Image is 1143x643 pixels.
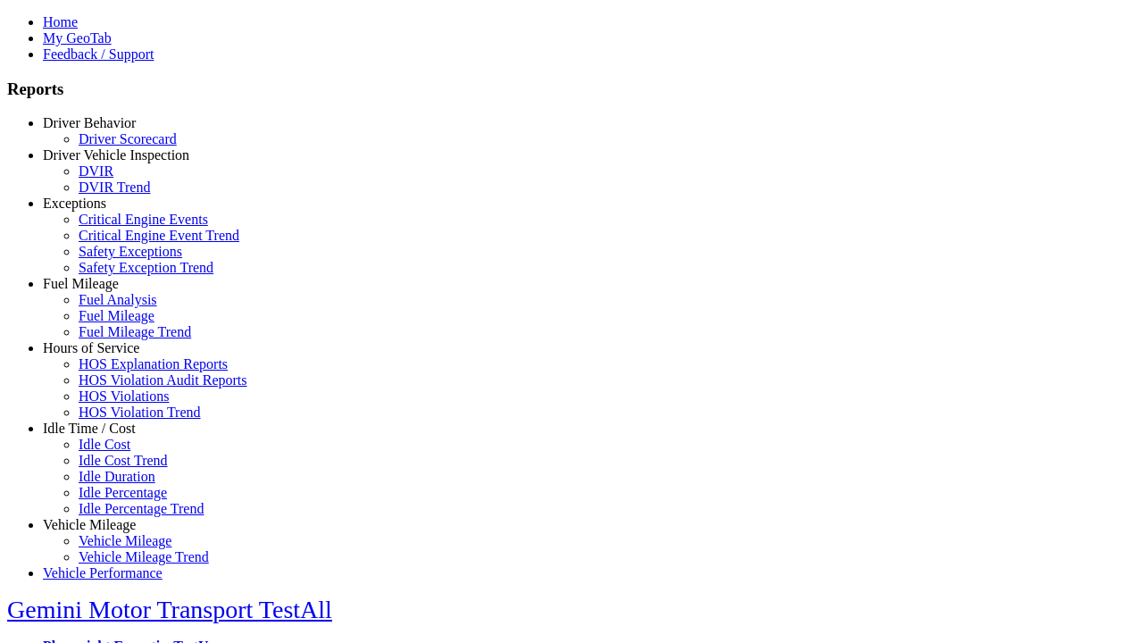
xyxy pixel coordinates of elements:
[7,79,1136,99] h3: Reports
[79,453,168,468] a: Idle Cost Trend
[79,533,171,548] a: Vehicle Mileage
[79,228,239,243] a: Critical Engine Event Trend
[79,501,204,516] a: Idle Percentage Trend
[43,340,139,355] a: Hours of Service
[7,596,332,623] a: Gemini Motor Transport TestAll
[79,549,209,564] a: Vehicle Mileage Trend
[79,356,228,372] a: HOS Explanation Reports
[43,276,119,291] a: Fuel Mileage
[43,421,136,436] a: Idle Time / Cost
[79,388,169,404] a: HOS Violations
[43,115,136,130] a: Driver Behavior
[79,485,167,500] a: Idle Percentage
[43,565,163,580] a: Vehicle Performance
[79,308,154,323] a: Fuel Mileage
[43,196,106,211] a: Exceptions
[79,469,155,484] a: Idle Duration
[43,517,136,532] a: Vehicle Mileage
[43,14,78,29] a: Home
[79,292,157,307] a: Fuel Analysis
[79,163,113,179] a: DVIR
[79,405,201,420] a: HOS Violation Trend
[43,147,189,163] a: Driver Vehicle Inspection
[79,244,182,259] a: Safety Exceptions
[79,180,150,195] a: DVIR Trend
[79,437,130,452] a: Idle Cost
[79,260,213,275] a: Safety Exception Trend
[79,212,208,227] a: Critical Engine Events
[43,30,112,46] a: My GeoTab
[79,372,247,388] a: HOS Violation Audit Reports
[79,324,191,339] a: Fuel Mileage Trend
[43,46,154,62] a: Feedback / Support
[79,131,177,146] a: Driver Scorecard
